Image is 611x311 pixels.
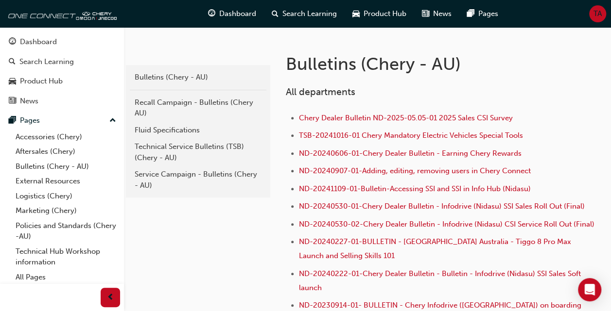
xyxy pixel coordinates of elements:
[208,8,215,20] span: guage-icon
[19,56,74,67] div: Search Learning
[299,301,581,310] a: ND-20230914-01- BULLETIN - Chery Infodrive ([GEOGRAPHIC_DATA]) on boarding
[20,76,63,87] div: Product Hub
[4,31,120,112] button: DashboardSearch LearningProduct HubNews
[299,237,573,260] a: ND-20240227-01-BULLETIN - [GEOGRAPHIC_DATA] Australia - Tiggo 8 Pro Max Launch and Selling Skills...
[12,174,120,189] a: External Resources
[12,218,120,244] a: Policies and Standards (Chery -AU)
[9,116,16,125] span: pages-icon
[130,94,266,122] a: Recall Campaign - Bulletins (Chery AU)
[299,269,583,292] a: ND-20240222-01-Chery Dealer Bulletin - Bulletin - Infodrive (Nidasu) SSI Sales Soft launch
[12,270,120,285] a: All Pages
[4,112,120,130] button: Pages
[12,203,120,218] a: Marketing (Chery)
[20,115,40,126] div: Pages
[135,97,262,119] div: Recall Campaign - Bulletins (Chery AU)
[299,202,585,211] a: ND-20240530-01-Chery Dealer Bulletin - Infodrive (Nidasu) SSI Sales Roll Out (Final)
[219,8,256,19] span: Dashboard
[9,97,16,106] span: news-icon
[272,8,279,20] span: search-icon
[414,4,459,24] a: news-iconNews
[135,169,262,191] div: Service Campaign - Bulletins (Chery - AU)
[478,8,498,19] span: Pages
[135,72,262,83] div: Bulletins (Chery - AU)
[12,144,120,159] a: Aftersales (Chery)
[4,53,120,71] a: Search Learning
[282,8,337,19] span: Search Learning
[299,166,531,175] a: ND-20240907-01-Adding, editing, removing users in Chery Connect
[578,278,601,301] div: Open Intercom Messenger
[9,38,16,47] span: guage-icon
[107,292,114,304] span: prev-icon
[433,8,452,19] span: News
[4,72,120,90] a: Product Hub
[130,122,266,139] a: Fluid Specifications
[299,184,531,193] a: ND-20241109-01-Bulletin-Accessing SSI and SSI in Info Hub (Nidasu)
[467,8,474,20] span: pages-icon
[422,8,429,20] span: news-icon
[130,69,266,86] a: Bulletins (Chery - AU)
[12,244,120,270] a: Technical Hub Workshop information
[345,4,414,24] a: car-iconProduct Hub
[4,33,120,51] a: Dashboard
[264,4,345,24] a: search-iconSearch Learning
[12,159,120,174] a: Bulletins (Chery - AU)
[5,4,117,23] img: oneconnect
[352,8,360,20] span: car-icon
[135,141,262,163] div: Technical Service Bulletins (TSB) (Chery - AU)
[594,8,602,19] span: TA
[20,36,57,48] div: Dashboard
[12,130,120,145] a: Accessories (Chery)
[589,5,606,22] button: TA
[299,220,594,229] a: ND-20240530-02-Chery Dealer Bulletin - Infodrive (Nidasu) CSI Service Roll Out (Final)
[299,149,522,158] a: ND-20240606-01-Chery Dealer Bulletin - Earning Chery Rewards
[20,96,38,107] div: News
[9,58,16,66] span: search-icon
[299,131,523,140] a: TSB-20241016-01 Chery Mandatory Electric Vehicles Special Tools
[130,166,266,194] a: Service Campaign - Bulletins (Chery - AU)
[286,86,355,98] span: All departments
[299,114,513,122] a: Chery Dealer Bulletin ND-2025-05.05-01 2025 Sales CSI Survey
[459,4,506,24] a: pages-iconPages
[286,53,537,75] h1: Bulletins (Chery - AU)
[130,138,266,166] a: Technical Service Bulletins (TSB) (Chery - AU)
[12,189,120,204] a: Logistics (Chery)
[109,115,116,127] span: up-icon
[135,125,262,136] div: Fluid Specifications
[4,92,120,110] a: News
[9,77,16,86] span: car-icon
[364,8,406,19] span: Product Hub
[200,4,264,24] a: guage-iconDashboard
